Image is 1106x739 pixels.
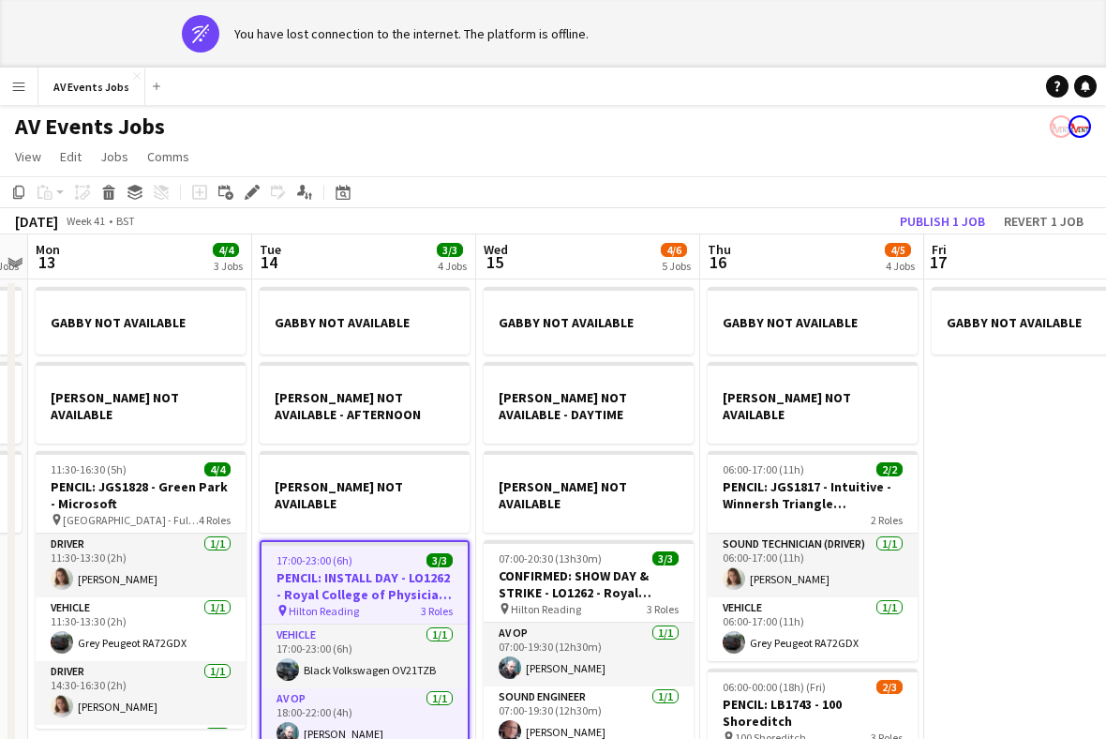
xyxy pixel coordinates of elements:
[260,478,470,512] h3: [PERSON_NAME] NOT AVAILABLE
[886,259,915,273] div: 4 Jobs
[484,451,694,533] app-job-card: [PERSON_NAME] NOT AVAILABLE
[62,214,109,228] span: Week 41
[36,451,246,729] app-job-card: 11:30-16:30 (5h)4/4PENCIL: JGS1828 - Green Park - Microsoft [GEOGRAPHIC_DATA] - Full Conference C...
[647,602,679,616] span: 3 Roles
[234,25,589,42] div: You have lost connection to the internet. The platform is offline.
[421,604,453,618] span: 3 Roles
[51,462,127,476] span: 11:30-16:30 (5h)
[708,241,731,258] span: Thu
[214,259,243,273] div: 3 Jobs
[63,513,199,527] span: [GEOGRAPHIC_DATA] - Full Conference Centre
[929,251,947,273] span: 17
[708,696,918,730] h3: PENCIL: LB1743 - 100 Shoreditch
[204,462,231,476] span: 4/4
[36,534,246,597] app-card-role: Driver1/111:30-13:30 (2h)[PERSON_NAME]
[33,251,60,273] span: 13
[708,534,918,597] app-card-role: Sound technician (Driver)1/106:00-17:00 (11h)[PERSON_NAME]
[213,243,239,257] span: 4/4
[661,243,687,257] span: 4/6
[260,287,470,354] app-job-card: GABBY NOT AVAILABLE
[708,287,918,354] app-job-card: GABBY NOT AVAILABLE
[885,243,911,257] span: 4/5
[484,314,694,331] h3: GABBY NOT AVAILABLE
[996,209,1091,234] button: Revert 1 job
[708,389,918,423] h3: [PERSON_NAME] NOT AVAILABLE
[1050,115,1072,138] app-user-avatar: Liam O'Brien
[723,462,804,476] span: 06:00-17:00 (11h)
[36,597,246,661] app-card-role: Vehicle1/111:30-13:30 (2h)Grey Peugeot RA72GDX
[484,623,694,686] app-card-role: AV Op1/107:00-19:30 (12h30m)[PERSON_NAME]
[38,68,145,105] button: AV Events Jobs
[708,597,918,661] app-card-role: Vehicle1/106:00-17:00 (11h)Grey Peugeot RA72GDX
[892,209,993,234] button: Publish 1 job
[1069,115,1091,138] app-user-avatar: Liam O'Brien
[438,259,467,273] div: 4 Jobs
[652,551,679,566] span: 3/3
[499,551,602,566] span: 07:00-20:30 (13h30m)
[260,314,470,331] h3: GABBY NOT AVAILABLE
[36,241,60,258] span: Mon
[705,251,731,273] span: 16
[481,251,508,273] span: 15
[426,553,453,567] span: 3/3
[36,478,246,512] h3: PENCIL: JGS1828 - Green Park - Microsoft
[257,251,281,273] span: 14
[484,287,694,354] app-job-card: GABBY NOT AVAILABLE
[708,478,918,512] h3: PENCIL: JGS1817 - Intuitive - Winnersh Triangle Presentation
[437,243,463,257] span: 3/3
[262,569,468,603] h3: PENCIL: INSTALL DAY - LO1262 - Royal College of Physicians - Update in Medicine
[484,567,694,601] h3: CONFIRMED: SHOW DAY & STRIKE - LO1262 - Royal College of Physicians - Update in Medicine
[100,148,128,165] span: Jobs
[276,553,352,567] span: 17:00-23:00 (6h)
[723,680,826,694] span: 06:00-00:00 (18h) (Fri)
[662,259,691,273] div: 5 Jobs
[262,625,468,688] app-card-role: Vehicle1/117:00-23:00 (6h)Black Volkswagen OV21TZB
[708,451,918,661] app-job-card: 06:00-17:00 (11h)2/2PENCIL: JGS1817 - Intuitive - Winnersh Triangle Presentation2 RolesSound tech...
[199,513,231,527] span: 4 Roles
[36,661,246,725] app-card-role: Driver1/114:30-16:30 (2h)[PERSON_NAME]
[36,287,246,354] app-job-card: GABBY NOT AVAILABLE
[15,148,41,165] span: View
[60,148,82,165] span: Edit
[140,144,197,169] a: Comms
[708,314,918,331] h3: GABBY NOT AVAILABLE
[52,144,89,169] a: Edit
[484,478,694,512] h3: [PERSON_NAME] NOT AVAILABLE
[36,389,246,423] h3: [PERSON_NAME] NOT AVAILABLE
[484,241,508,258] span: Wed
[93,144,136,169] a: Jobs
[511,602,581,616] span: Hilton Reading
[260,362,470,444] app-job-card: [PERSON_NAME] NOT AVAILABLE - AFTERNOON
[147,148,189,165] span: Comms
[7,144,49,169] a: View
[484,362,694,444] app-job-card: [PERSON_NAME] NOT AVAILABLE - DAYTIME
[289,604,359,618] span: Hilton Reading
[876,462,903,476] span: 2/2
[484,389,694,423] h3: [PERSON_NAME] NOT AVAILABLE - DAYTIME
[260,451,470,533] app-job-card: [PERSON_NAME] NOT AVAILABLE
[871,513,903,527] span: 2 Roles
[876,680,903,694] span: 2/3
[36,362,246,444] app-job-card: [PERSON_NAME] NOT AVAILABLE
[36,314,246,331] h3: GABBY NOT AVAILABLE
[260,241,281,258] span: Tue
[260,389,470,423] h3: [PERSON_NAME] NOT AVAILABLE - AFTERNOON
[15,212,58,231] div: [DATE]
[116,214,135,228] div: BST
[708,362,918,444] app-job-card: [PERSON_NAME] NOT AVAILABLE
[15,113,165,141] h1: AV Events Jobs
[932,241,947,258] span: Fri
